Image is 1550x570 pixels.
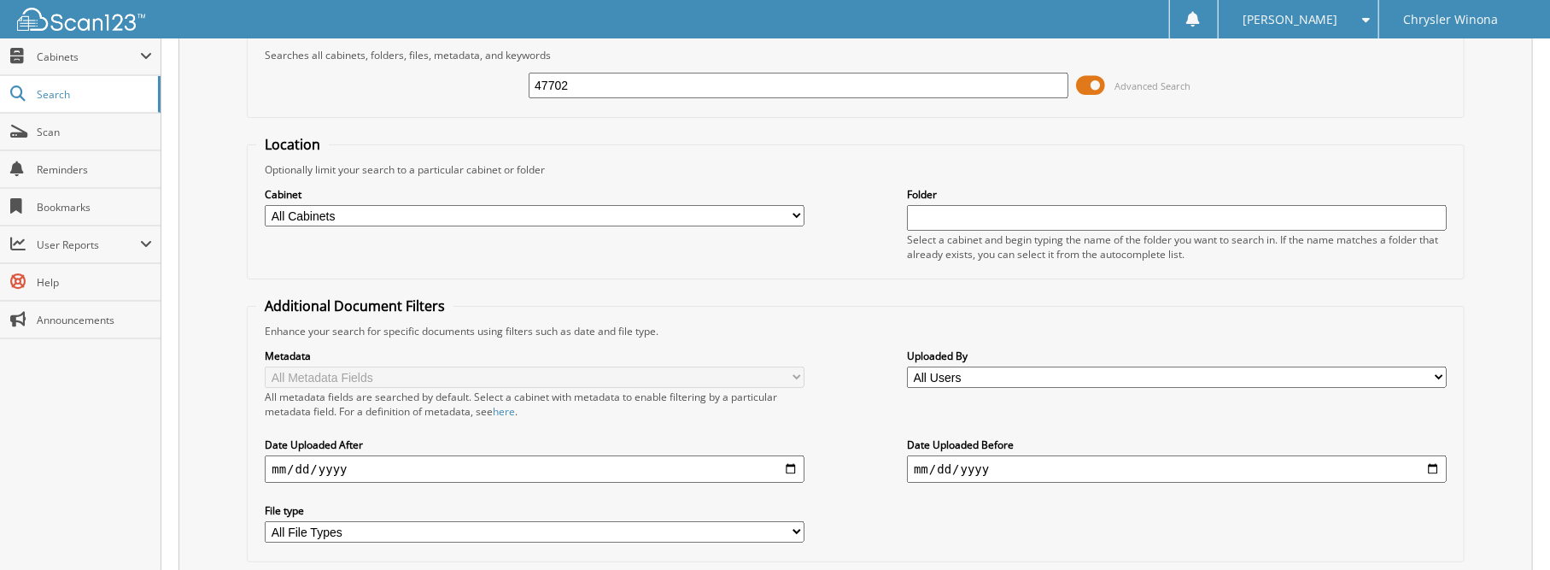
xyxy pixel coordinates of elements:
[256,162,1454,177] div: Optionally limit your search to a particular cabinet or folder
[17,8,145,31] img: scan123-logo-white.svg
[37,200,152,214] span: Bookmarks
[256,297,453,315] legend: Additional Document Filters
[37,125,152,139] span: Scan
[1243,15,1338,25] span: [PERSON_NAME]
[1403,15,1498,25] span: Chrysler Winona
[1115,79,1191,92] span: Advanced Search
[37,313,152,327] span: Announcements
[265,438,804,452] label: Date Uploaded After
[493,404,515,419] a: here
[265,187,804,202] label: Cabinet
[907,349,1447,363] label: Uploaded By
[907,232,1447,261] div: Select a cabinet and begin typing the name of the folder you want to search in. If the name match...
[907,455,1447,483] input: end
[37,50,140,64] span: Cabinets
[265,349,804,363] label: Metadata
[37,162,152,177] span: Reminders
[1465,488,1550,570] iframe: Chat Widget
[37,87,149,102] span: Search
[256,324,1454,338] div: Enhance your search for specific documents using filters such as date and file type.
[265,390,804,419] div: All metadata fields are searched by default. Select a cabinet with metadata to enable filtering b...
[37,275,152,290] span: Help
[265,455,804,483] input: start
[256,48,1454,62] div: Searches all cabinets, folders, files, metadata, and keywords
[907,438,1447,452] label: Date Uploaded Before
[37,238,140,252] span: User Reports
[256,135,329,154] legend: Location
[907,187,1447,202] label: Folder
[265,503,804,518] label: File type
